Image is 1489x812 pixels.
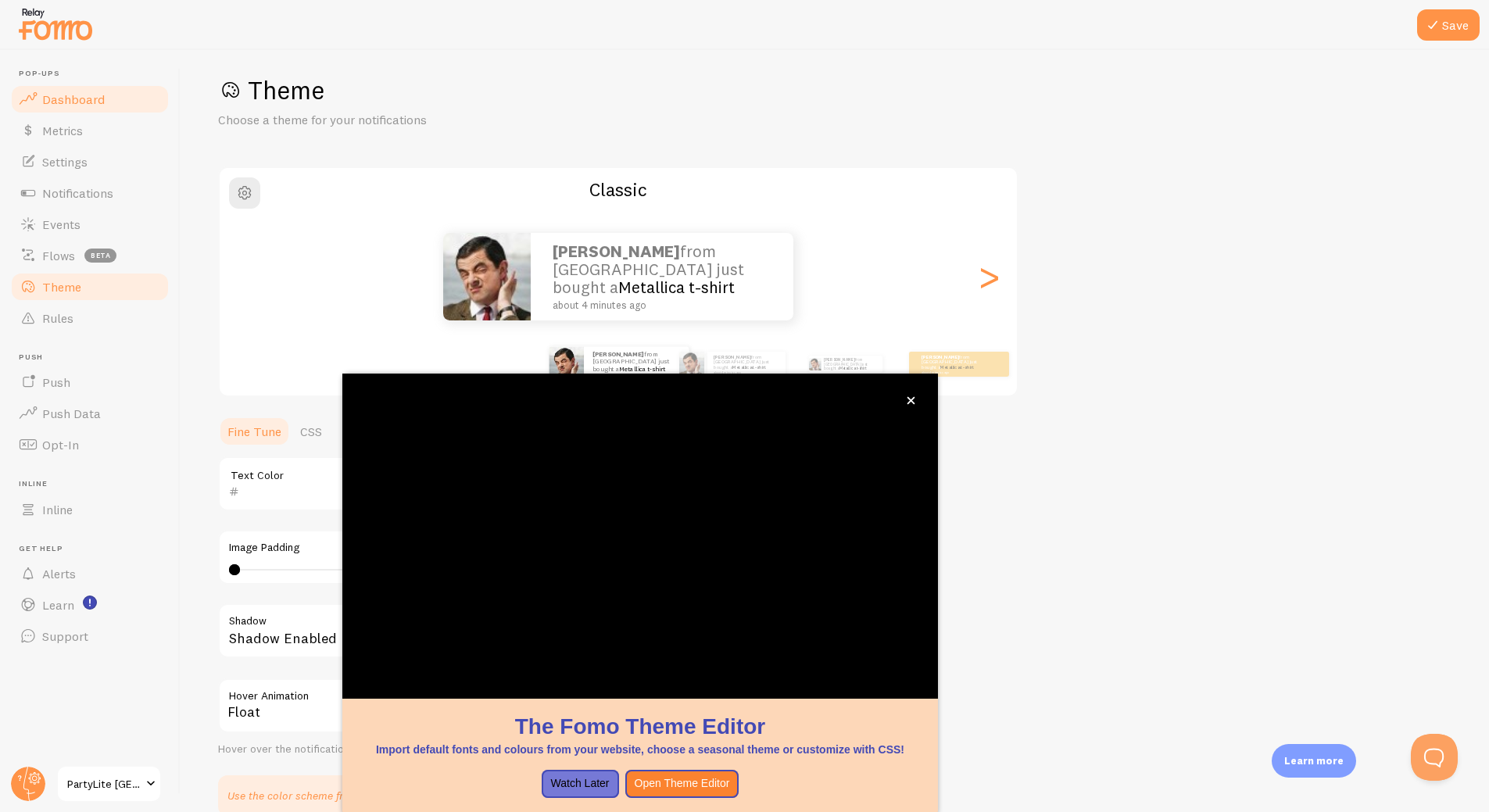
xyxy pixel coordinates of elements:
span: Notifications [42,185,113,201]
img: Fomo [549,346,584,381]
img: Fomo [808,358,821,370]
p: Use the color scheme from your website [227,788,424,803]
span: beta [84,249,116,263]
h1: The Fomo Theme Editor [361,711,919,742]
p: Choose a theme for your notifications [218,111,593,129]
a: Rules [9,302,170,334]
div: Hover over the notification for preview [218,742,687,757]
iframe: Help Scout Beacon - Open [1411,734,1458,781]
p: from [GEOGRAPHIC_DATA] just bought a [553,242,771,310]
div: Float [218,678,687,733]
strong: [PERSON_NAME] [592,350,643,359]
span: Support [42,628,88,644]
small: about 4 minutes ago [922,370,983,374]
a: Theme [9,271,170,302]
img: Fomo [443,233,531,320]
a: CSS [291,416,331,447]
a: Events [9,209,170,240]
span: Pop-ups [19,69,170,79]
a: Metallica t-shirt [619,364,666,373]
p: from [GEOGRAPHIC_DATA] just bought a [714,354,779,374]
span: Alerts [42,566,76,581]
a: Settings [9,146,170,177]
span: Get Help [19,544,170,554]
span: Rules [42,310,73,326]
label: Image Padding [229,541,676,555]
span: Learn [42,597,74,613]
span: Theme [42,279,81,295]
a: Opt-In [9,429,170,460]
p: from [GEOGRAPHIC_DATA] just bought a [824,356,876,373]
div: Next slide [979,220,998,333]
span: Dashboard [42,91,105,107]
span: Metrics [42,123,83,138]
img: Fomo [679,352,704,377]
p: Import default fonts and colours from your website, choose a seasonal theme or customize with CSS! [361,742,919,757]
span: Events [42,216,81,232]
small: about 4 minutes ago [553,300,765,311]
p: Learn more [1284,753,1344,768]
small: about 4 minutes ago [714,370,778,374]
strong: [PERSON_NAME] [922,354,959,360]
h1: Theme [218,74,1451,106]
div: Learn more [1272,744,1356,778]
img: fomo-relay-logo-orange.svg [16,4,95,44]
span: Flows [42,248,75,263]
span: Inline [42,502,73,517]
a: Push Data [9,398,170,429]
span: Push Data [42,406,101,421]
button: Open Theme Editor [625,770,739,798]
a: Support [9,621,170,652]
div: Shadow Enabled [218,603,687,660]
button: close, [903,392,919,409]
svg: <p>Watch New Feature Tutorials!</p> [83,596,97,610]
a: Metallica t-shirt [618,277,735,298]
a: Metallica t-shirt [940,364,974,370]
a: Dashboard [9,84,170,115]
a: Fine Tune [218,416,291,447]
a: Metallica t-shirt [732,364,766,370]
a: Learn [9,589,170,621]
h2: Classic [220,177,1017,202]
span: Push [19,352,170,363]
a: Push [9,367,170,398]
span: Settings [42,154,88,170]
a: Metrics [9,115,170,146]
span: PartyLite [GEOGRAPHIC_DATA] [67,774,141,793]
button: Watch Later [542,770,619,798]
a: Inline [9,494,170,525]
a: Alerts [9,558,170,589]
a: Metallica t-shirt [839,366,866,370]
span: Opt-In [42,437,79,453]
strong: [PERSON_NAME] [714,354,751,360]
span: Push [42,374,70,390]
p: from [GEOGRAPHIC_DATA] just bought a [592,350,680,377]
p: from [GEOGRAPHIC_DATA] just bought a [922,354,984,374]
strong: [PERSON_NAME] [553,241,680,262]
a: Flows beta [9,240,170,271]
a: PartyLite [GEOGRAPHIC_DATA] [56,765,162,803]
strong: [PERSON_NAME] [824,357,855,362]
span: Inline [19,479,170,489]
a: Notifications [9,177,170,209]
